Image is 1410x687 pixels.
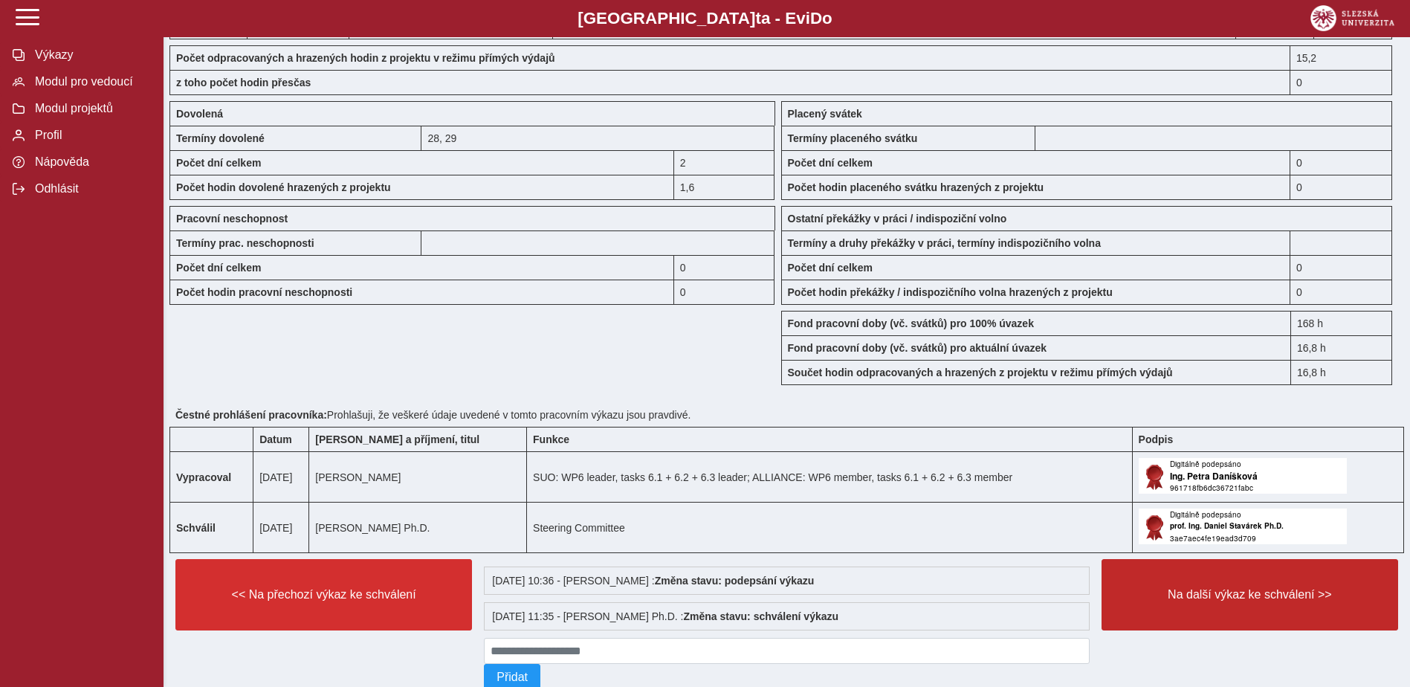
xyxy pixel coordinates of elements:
[176,471,231,483] b: Vypracoval
[30,129,151,142] span: Profil
[176,132,265,144] b: Termíny dovolené
[176,157,261,169] b: Počet dní celkem
[175,409,327,421] b: Čestné prohlášení pracovníka:
[309,452,527,503] td: [PERSON_NAME]
[788,157,873,169] b: Počet dní celkem
[1139,433,1174,445] b: Podpis
[788,108,862,120] b: Placený svátek
[755,9,760,28] span: t
[309,503,527,553] td: [PERSON_NAME] Ph.D.
[176,181,391,193] b: Počet hodin dovolené hrazených z projektu
[1290,175,1392,200] div: 0
[30,48,151,62] span: Výkazy
[45,9,1365,28] b: [GEOGRAPHIC_DATA] a - Evi
[176,52,555,64] b: Počet odpracovaných a hrazených hodin z projektu v režimu přímých výdajů
[1139,458,1347,494] img: Digitálně podepsáno uživatelem
[1290,280,1392,305] div: 0
[176,213,288,225] b: Pracovní neschopnost
[259,433,292,445] b: Datum
[497,671,528,684] span: Přidat
[176,262,261,274] b: Počet dní celkem
[527,503,1133,553] td: Steering Committee
[176,77,311,88] b: z toho počet hodin přesčas
[788,286,1113,298] b: Počet hodin překážky / indispozičního volna hrazených z projektu
[175,559,472,630] button: << Na přechozí výkaz ke schválení
[30,182,151,196] span: Odhlásit
[822,9,832,28] span: o
[484,567,1090,595] div: [DATE] 10:36 - [PERSON_NAME] :
[655,575,815,587] b: Změna stavu: podepsání výkazu
[259,522,292,534] span: [DATE]
[1290,335,1392,360] div: 16,8 h
[1310,5,1394,31] img: logo_web_su.png
[1290,360,1392,385] div: 16,8 h
[1114,588,1385,601] span: Na další výkaz ke schválení >>
[30,155,151,169] span: Nápověda
[788,317,1034,329] b: Fond pracovní doby (vč. svátků) pro 100% úvazek
[1290,311,1392,335] div: 168 h
[788,367,1173,378] b: Součet hodin odpracovaných a hrazených z projektu v režimu přímých výdajů
[176,286,352,298] b: Počet hodin pracovní neschopnosti
[259,471,292,483] span: [DATE]
[788,181,1044,193] b: Počet hodin placeného svátku hrazených z projektu
[788,132,918,144] b: Termíny placeného svátku
[788,262,873,274] b: Počet dní celkem
[1290,70,1392,95] div: 0
[484,602,1090,630] div: [DATE] 11:35 - [PERSON_NAME] Ph.D. :
[176,522,216,534] b: Schválil
[788,342,1047,354] b: Fond pracovní doby (vč. svátků) pro aktuální úvazek
[30,75,151,88] span: Modul pro vedoucí
[1139,509,1347,544] img: Digitálně podepsáno schvalovatelem
[527,452,1133,503] td: SUO: WP6 leader, tasks 6.1 + 6.2 + 6.3 leader; ALLIANCE: WP6 member, tasks 6.1 + 6.2 + 6.3 member
[788,213,1007,225] b: Ostatní překážky v práci / indispoziční volno
[674,255,775,280] div: 0
[176,237,314,249] b: Termíny prac. neschopnosti
[533,433,569,445] b: Funkce
[421,126,774,150] div: 28, 29
[788,237,1101,249] b: Termíny a druhy překážky v práci, termíny indispozičního volna
[1290,255,1392,280] div: 0
[1102,559,1398,630] button: Na další výkaz ke schválení >>
[684,610,839,622] b: Změna stavu: schválení výkazu
[810,9,822,28] span: D
[176,108,223,120] b: Dovolená
[169,403,1404,427] div: Prohlašuji, že veškeré údaje uvedené v tomto pracovním výkazu jsou pravdivé.
[674,150,775,175] div: 2
[188,588,459,601] span: << Na přechozí výkaz ke schválení
[674,280,775,305] div: 0
[1290,45,1392,70] div: 15,2
[674,175,775,200] div: 1,6
[1290,150,1392,175] div: 0
[30,102,151,115] span: Modul projektů
[315,433,479,445] b: [PERSON_NAME] a příjmení, titul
